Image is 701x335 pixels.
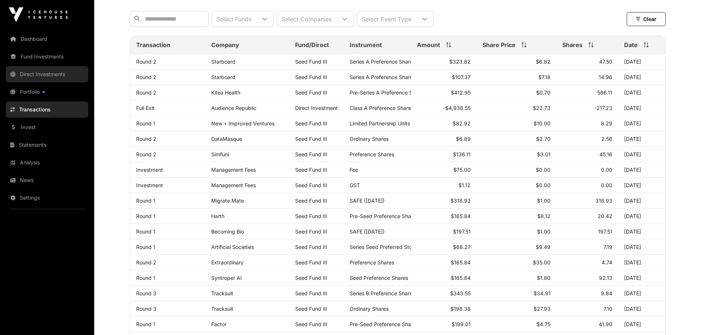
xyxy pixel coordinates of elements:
a: Portfolio [6,84,88,100]
span: 14.96 [599,74,612,80]
td: $6.89 [411,131,477,147]
a: Factor [211,321,227,327]
a: Seed Fund III [295,74,327,80]
span: Class A Preference Shares [350,105,414,111]
td: $165.84 [411,255,477,270]
span: 586.11 [597,89,612,96]
span: Fee [350,167,358,173]
span: Share Price [482,40,516,49]
a: Seed Fund III [295,197,327,204]
a: Investment [136,167,163,173]
td: $199.01 [411,317,477,332]
a: Simfuni [211,151,229,157]
a: Seed Fund III [295,151,327,157]
span: $35.00 [533,259,550,265]
td: [DATE] [618,131,665,147]
td: [DATE] [618,100,665,116]
span: $0.00 [536,167,550,173]
span: Instrument [350,40,382,49]
a: Direct Investments [6,66,88,82]
span: -217.23 [594,105,612,111]
a: Seed Fund III [295,182,327,188]
td: [DATE] [618,54,665,70]
td: -$4,936.55 [411,100,477,116]
span: 8.29 [601,120,612,126]
a: Seed Fund III [295,228,327,235]
td: [DATE] [618,255,665,270]
div: Select Funds [212,11,256,26]
td: $197.51 [411,224,477,239]
td: [DATE] [618,301,665,317]
a: News [6,172,88,188]
span: SAFE ([DATE]) [350,197,385,204]
span: $27.93 [534,306,550,312]
span: 45.16 [599,151,612,157]
a: Fund Investments [6,49,88,65]
span: $4.75 [537,321,550,327]
button: Clear [627,12,666,26]
span: Direct Investment [295,105,338,111]
a: Audience Republic [211,105,256,111]
span: Series B Preference Shares [350,290,415,296]
iframe: Chat Widget [664,300,701,335]
a: Migrate Mate [211,197,244,204]
span: Seed Preference Shares [350,275,408,281]
a: Invest [6,119,88,135]
td: [DATE] [618,317,665,332]
span: $1.80 [537,275,550,281]
span: Company [211,40,239,49]
span: 197.51 [598,228,612,235]
td: $323.82 [411,54,477,70]
td: [DATE] [618,85,665,100]
a: Artificial Societies [211,244,254,250]
td: $68.27 [411,239,477,255]
a: Seed Fund III [295,306,327,312]
a: New + Improved Ventures [211,120,275,126]
a: Full Exit [136,105,155,111]
a: Round 1 [136,321,155,327]
span: Pre-Series A Preference Shares [350,89,426,96]
td: [DATE] [618,209,665,224]
a: DataMasque [211,136,242,142]
span: 318.93 [595,197,612,204]
div: Select Event Type [357,11,416,26]
span: Shares [562,40,583,49]
span: Series Seed Preferred Stock [350,244,418,250]
span: $0.70 [536,89,550,96]
td: $165.84 [411,270,477,286]
a: Seed Fund III [295,275,327,281]
span: SAFE ([DATE]) [350,228,385,235]
td: [DATE] [618,286,665,301]
a: Investment [136,182,163,188]
td: $1.12 [411,178,477,193]
span: 2.56 [601,136,612,142]
a: Becoming Bio [211,228,244,235]
span: $3.01 [537,151,550,157]
span: Ordinary Shares [350,306,389,312]
td: [DATE] [618,270,665,286]
span: 7.10 [603,306,612,312]
span: Fund/Direct [295,40,329,49]
a: Seed Fund III [295,259,327,265]
a: Seed Fund III [295,58,327,65]
td: $136.11 [411,147,477,162]
span: 41.90 [599,321,612,327]
span: 20.42 [598,213,612,219]
a: Round 1 [136,228,155,235]
td: [DATE] [618,162,665,178]
span: Date [624,40,638,49]
a: Starboard [211,74,236,80]
a: Round 2 [136,151,156,157]
a: Round 2 [136,74,156,80]
td: $107.37 [411,70,477,85]
img: Icehouse Ventures Logo [9,7,68,22]
a: Seed Fund III [295,290,327,296]
a: Round 1 [136,213,155,219]
span: 9.84 [601,290,612,296]
span: Series A Preference Shares [350,58,415,65]
span: $9.49 [536,244,550,250]
span: $7.18 [538,74,550,80]
span: $1.00 [537,197,550,204]
td: $75.00 [411,162,477,178]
